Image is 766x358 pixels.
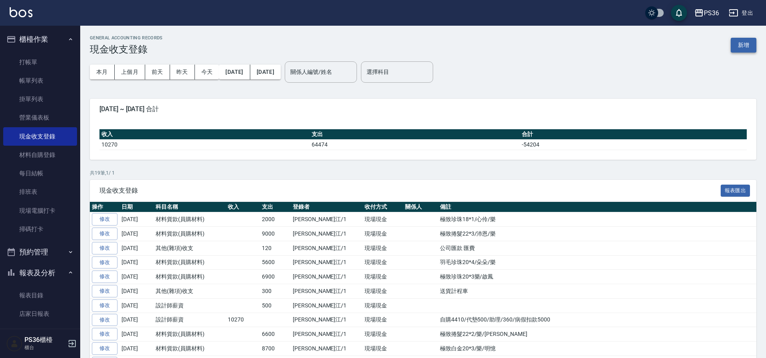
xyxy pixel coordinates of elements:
[250,65,281,79] button: [DATE]
[260,298,291,313] td: 500
[438,284,756,299] td: 送貨計程車
[438,227,756,241] td: 極致捲髮22*3/沛恩/樂
[291,241,363,255] td: [PERSON_NAME]江/1
[90,65,115,79] button: 本月
[120,298,154,313] td: [DATE]
[92,328,118,340] a: 修改
[260,327,291,342] td: 6600
[3,146,77,164] a: 材料自購登錄
[120,255,154,270] td: [DATE]
[145,65,170,79] button: 前天
[438,202,756,212] th: 備註
[120,270,154,284] td: [DATE]
[90,202,120,212] th: 操作
[92,228,118,240] a: 修改
[154,255,226,270] td: 材料貨款(員購材料)
[438,327,756,342] td: 極致捲髮22*2/樂/[PERSON_NAME]
[3,242,77,262] button: 預約管理
[3,286,77,305] a: 報表目錄
[3,220,77,238] a: 掃碼打卡
[10,7,32,17] img: Logo
[721,186,750,194] a: 報表匯出
[154,342,226,356] td: 材料貨款(員購材料)
[363,298,403,313] td: 現場現金
[90,44,163,55] h3: 現金收支登錄
[3,183,77,201] a: 排班表
[363,202,403,212] th: 收付方式
[260,342,291,356] td: 8700
[363,327,403,342] td: 現場現金
[260,255,291,270] td: 5600
[154,313,226,327] td: 設計師薪資
[6,336,22,352] img: Person
[24,344,65,351] p: 櫃台
[120,284,154,299] td: [DATE]
[99,187,721,195] span: 現金收支登錄
[363,255,403,270] td: 現場現金
[438,342,756,356] td: 極致白金20*3/樂/明憶
[3,71,77,90] a: 帳單列表
[120,327,154,342] td: [DATE]
[363,241,403,255] td: 現場現金
[92,285,118,297] a: 修改
[99,129,310,140] th: 收入
[120,227,154,241] td: [DATE]
[438,255,756,270] td: 羽毛珍珠20*4/朵朵/樂
[3,305,77,323] a: 店家日報表
[154,212,226,227] td: 材料貨款(員購材料)
[520,139,747,150] td: -54204
[154,202,226,212] th: 科目名稱
[226,313,260,327] td: 10270
[3,90,77,108] a: 掛單列表
[92,242,118,254] a: 修改
[90,169,756,177] p: 共 19 筆, 1 / 1
[92,342,118,355] a: 修改
[90,35,163,41] h2: GENERAL ACCOUNTING RECORDS
[154,227,226,241] td: 材料貨款(員購材料)
[99,139,310,150] td: 10270
[260,270,291,284] td: 6900
[154,298,226,313] td: 設計師薪資
[704,8,719,18] div: PS36
[260,212,291,227] td: 2000
[363,313,403,327] td: 現場現金
[725,6,756,20] button: 登出
[363,342,403,356] td: 現場現金
[363,270,403,284] td: 現場現金
[671,5,687,21] button: save
[438,313,756,327] td: 自購4410/代墊500/助理/360/病假扣款5000
[291,227,363,241] td: [PERSON_NAME]江/1
[154,284,226,299] td: 其他(雜項)收支
[120,212,154,227] td: [DATE]
[24,336,65,344] h5: PS36櫃檯
[3,127,77,146] a: 現金收支登錄
[291,212,363,227] td: [PERSON_NAME]江/1
[170,65,195,79] button: 昨天
[92,256,118,269] a: 修改
[310,139,520,150] td: 64474
[195,65,219,79] button: 今天
[260,241,291,255] td: 120
[291,342,363,356] td: [PERSON_NAME]江/1
[115,65,145,79] button: 上個月
[291,284,363,299] td: [PERSON_NAME]江/1
[92,213,118,226] a: 修改
[438,270,756,284] td: 極致珍珠20*3樂/啟鳳
[226,202,260,212] th: 收入
[3,53,77,71] a: 打帳單
[363,227,403,241] td: 現場現金
[731,38,756,53] button: 新增
[3,164,77,183] a: 每日結帳
[154,241,226,255] td: 其他(雜項)收支
[3,201,77,220] a: 現場電腦打卡
[92,299,118,312] a: 修改
[3,262,77,283] button: 報表及分析
[291,327,363,342] td: [PERSON_NAME]江/1
[260,284,291,299] td: 300
[691,5,722,21] button: PS36
[520,129,747,140] th: 合計
[291,270,363,284] td: [PERSON_NAME]江/1
[291,298,363,313] td: [PERSON_NAME]江/1
[219,65,250,79] button: [DATE]
[260,227,291,241] td: 9000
